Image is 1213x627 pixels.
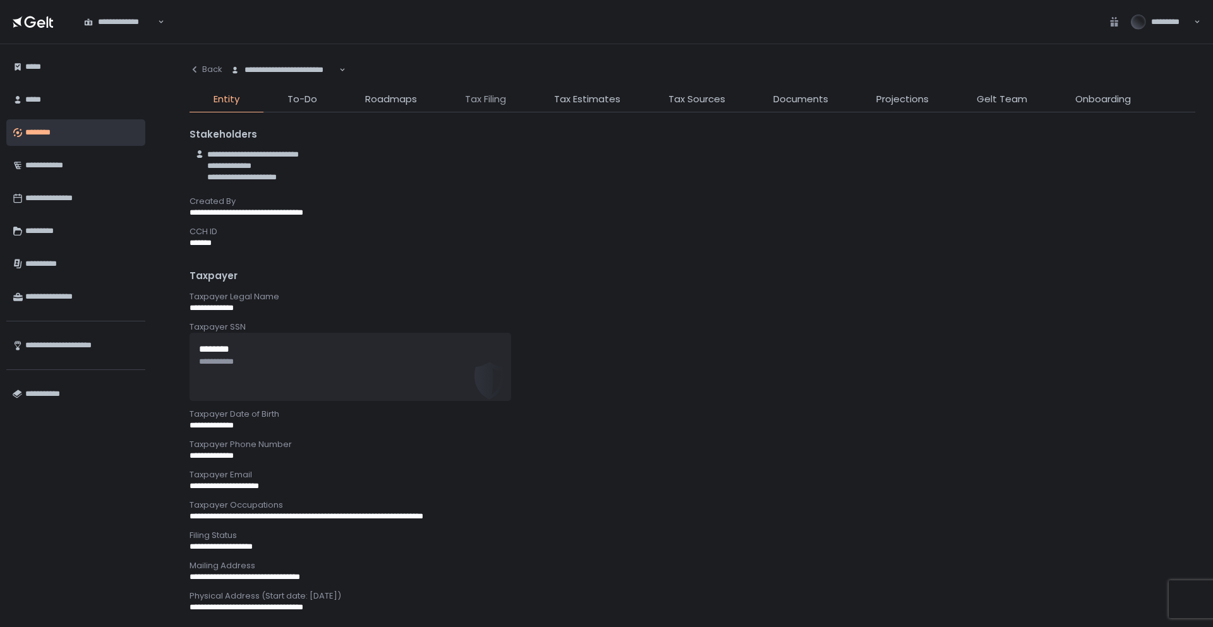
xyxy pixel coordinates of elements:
[190,57,222,82] button: Back
[190,269,1195,284] div: Taxpayer
[214,92,239,107] span: Entity
[190,530,1195,541] div: Filing Status
[190,226,1195,237] div: CCH ID
[190,64,222,75] div: Back
[190,469,1195,481] div: Taxpayer Email
[190,499,1195,511] div: Taxpayer Occupations
[190,439,1195,450] div: Taxpayer Phone Number
[465,92,506,107] span: Tax Filing
[190,409,1195,420] div: Taxpayer Date of Birth
[287,92,317,107] span: To-Do
[222,57,346,83] div: Search for option
[876,92,929,107] span: Projections
[190,590,1195,602] div: Physical Address (Start date: [DATE])
[554,92,620,107] span: Tax Estimates
[156,16,157,28] input: Search for option
[190,560,1195,571] div: Mailing Address
[190,128,1195,142] div: Stakeholders
[773,92,828,107] span: Documents
[337,64,338,76] input: Search for option
[190,196,1195,207] div: Created By
[76,9,164,35] div: Search for option
[977,92,1027,107] span: Gelt Team
[668,92,725,107] span: Tax Sources
[190,291,1195,302] div: Taxpayer Legal Name
[190,321,1195,333] div: Taxpayer SSN
[1075,92,1131,107] span: Onboarding
[365,92,417,107] span: Roadmaps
